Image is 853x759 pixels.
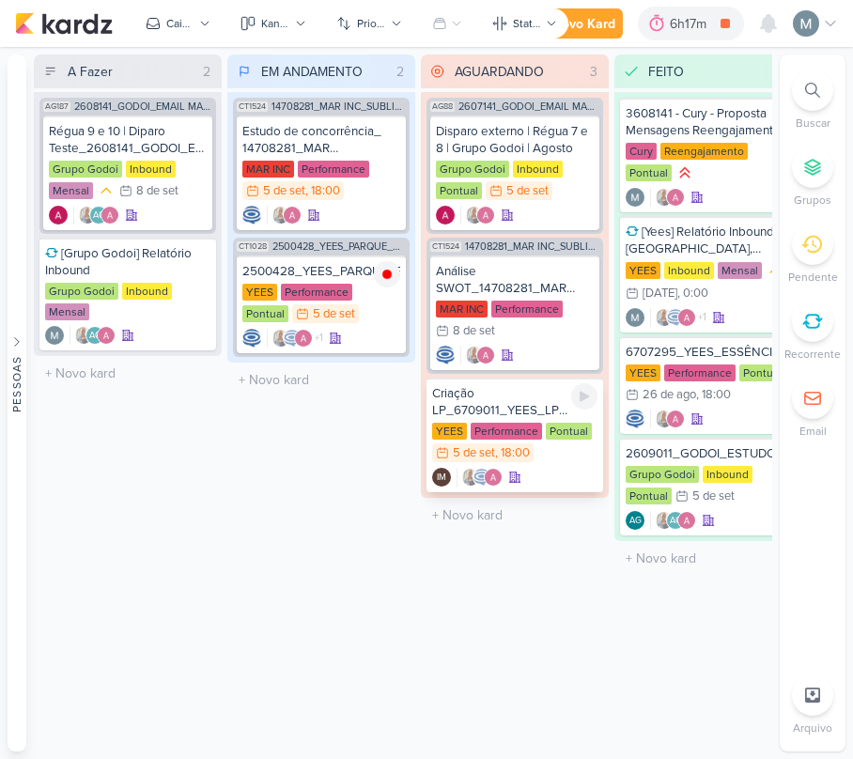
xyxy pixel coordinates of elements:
[101,206,119,225] img: Alessandra Gomes
[271,101,406,112] span: 14708281_MAR INC_SUBLIME_JARDINS_PLANEJAMENTO ESTRATÉGICO
[453,447,495,459] div: 5 de set
[626,164,672,181] div: Pontual
[626,410,644,428] img: Caroline Traven De Andrade
[626,188,644,207] div: Criador(a): Mariana Amorim
[650,511,696,530] div: Colaboradores: Iara Santos, Aline Gimenez Graciano, Alessandra Gomes
[283,206,302,225] img: Alessandra Gomes
[231,366,411,394] input: + Novo kard
[794,192,831,209] p: Grupos
[626,511,644,530] div: Criador(a): Aline Gimenez Graciano
[677,511,696,530] img: Alessandra Gomes
[298,161,369,178] div: Performance
[49,161,122,178] div: Grupo Godoi
[476,346,495,364] img: Alessandra Gomes
[8,54,26,751] button: Pessoas
[136,185,178,197] div: 8 de set
[692,490,735,503] div: 5 de set
[513,161,563,178] div: Inbound
[643,389,696,401] div: 26 de ago
[122,283,172,300] div: Inbound
[655,410,674,428] img: Iara Santos
[582,62,605,82] div: 3
[626,488,672,504] div: Pontual
[677,308,696,327] img: Alessandra Gomes
[626,188,644,207] img: Mariana Amorim
[267,329,323,348] div: Colaboradores: Iara Santos, Caroline Traven De Andrade, Alessandra Gomes, Isabella Machado Guimarães
[45,245,210,279] div: [Grupo Godoi] Relatório Inbound
[242,329,261,348] div: Criador(a): Caroline Traven De Andrade
[313,308,355,320] div: 5 de set
[629,517,642,526] p: AG
[97,181,116,200] div: Prioridade Média
[263,185,305,197] div: 5 de set
[283,329,302,348] img: Caroline Traven De Andrade
[49,206,68,225] img: Alessandra Gomes
[626,511,644,530] div: Aline Gimenez Graciano
[49,206,68,225] div: Criador(a): Alessandra Gomes
[506,185,549,197] div: 5 de set
[15,12,113,35] img: kardz.app
[626,445,791,462] div: 2609011_GODOI_ESTUDO_COMO_TAGUEAR_CONVERSAS_WHATSAPP_RD
[660,143,748,160] div: Reengajamento
[696,310,706,325] span: +1
[546,423,592,440] div: Pontual
[664,364,736,381] div: Performance
[432,468,451,487] div: Criador(a): Isabella Machado Guimarães
[74,326,93,345] img: Iara Santos
[45,326,64,345] img: Mariana Amorim
[703,466,752,483] div: Inbound
[237,241,269,252] span: CT1028
[571,383,597,410] div: Ligar relógio
[195,62,218,82] div: 2
[93,211,105,221] p: AG
[626,364,660,381] div: YEES
[281,284,352,301] div: Performance
[739,364,785,381] div: Pontual
[271,206,290,225] img: Iara Santos
[436,206,455,225] div: Criador(a): Alessandra Gomes
[670,14,712,34] div: 6h17m
[618,545,799,572] input: + Novo kard
[85,326,104,345] div: Aline Gimenez Graciano
[793,10,819,37] img: Mariana Amorim
[626,143,657,160] div: Cury
[473,468,491,487] img: Caroline Traven De Andrade
[626,466,699,483] div: Grupo Godoi
[484,468,503,487] img: Alessandra Gomes
[73,206,119,225] div: Colaboradores: Iara Santos, Aline Gimenez Graciano, Alessandra Gomes
[436,346,455,364] img: Caroline Traven De Andrade
[626,344,791,361] div: 6707295_YEES_ESSÊNCIA_CAMPOLIM_CLIENTE_OCULTO
[793,720,832,736] p: Arquivo
[38,360,218,387] input: + Novo kard
[242,329,261,348] img: Caroline Traven De Andrade
[460,206,495,225] div: Colaboradores: Iara Santos, Alessandra Gomes
[437,473,446,483] p: IM
[126,161,176,178] div: Inbound
[796,115,830,132] p: Buscar
[242,305,288,322] div: Pontual
[242,123,400,157] div: Estudo de concorrência_ 14708281_MAR INC_SUBLIME_JARDINS_PLANEJAMENTO ESTRATÉGICO
[471,423,542,440] div: Performance
[780,70,845,132] li: Ctrl + F
[799,423,827,440] p: Email
[655,511,674,530] img: Iara Santos
[267,206,302,225] div: Colaboradores: Iara Santos, Alessandra Gomes
[49,182,93,199] div: Mensal
[519,8,623,39] button: Novo Kard
[655,308,674,327] img: Iara Santos
[43,101,70,112] span: AG187
[432,423,467,440] div: YEES
[465,346,484,364] img: Iara Santos
[626,308,644,327] div: Criador(a): Mariana Amorim
[242,284,277,301] div: YEES
[305,185,340,197] div: , 18:00
[374,261,400,287] img: tracking
[666,511,685,530] div: Aline Gimenez Graciano
[626,105,791,139] div: 3608141 - Cury - Proposta Mensagens Reengajamento
[675,163,694,182] div: Prioridade Alta
[458,101,599,112] span: 2607141_GODOI_EMAIL MARKETING_AGOSTO
[436,346,455,364] div: Criador(a): Caroline Traven De Andrade
[491,301,563,318] div: Performance
[242,206,261,225] img: Caroline Traven De Andrade
[430,101,455,112] span: AG88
